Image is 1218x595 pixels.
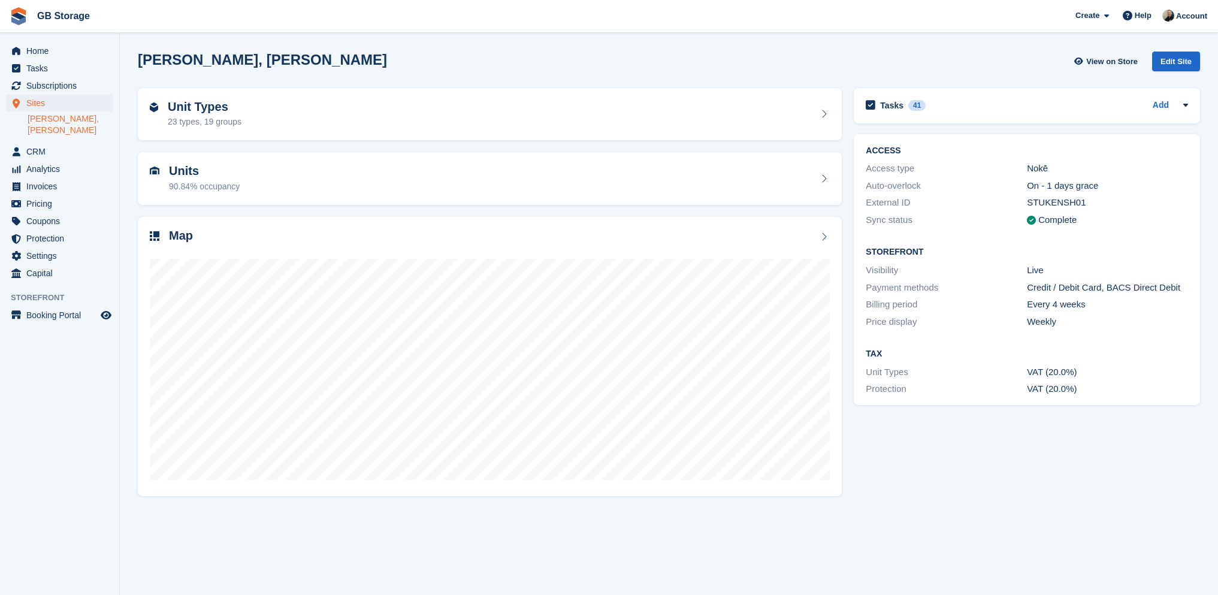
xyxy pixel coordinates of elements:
div: Unit Types [866,366,1027,379]
img: unit-type-icn-2b2737a686de81e16bb02015468b77c625bbabd49415b5ef34ead5e3b44a266d.svg [150,102,158,112]
div: Access type [866,162,1027,176]
a: menu [6,143,113,160]
a: menu [6,60,113,77]
div: On - 1 days grace [1027,179,1188,193]
div: Billing period [866,298,1027,312]
a: menu [6,247,113,264]
h2: Units [169,164,240,178]
a: menu [6,195,113,212]
h2: Tax [866,349,1188,359]
a: View on Store [1072,52,1143,71]
div: Sync status [866,213,1027,227]
div: Every 4 weeks [1027,298,1188,312]
h2: Map [169,229,193,243]
div: VAT (20.0%) [1027,382,1188,396]
a: Unit Types 23 types, 19 groups [138,88,842,141]
span: Analytics [26,161,98,177]
span: Capital [26,265,98,282]
a: Units 90.84% occupancy [138,152,842,205]
span: Help [1135,10,1151,22]
span: Settings [26,247,98,264]
a: menu [6,77,113,94]
span: Subscriptions [26,77,98,94]
div: Price display [866,315,1027,329]
div: Payment methods [866,281,1027,295]
a: Add [1153,99,1169,113]
div: Credit / Debit Card, BACS Direct Debit [1027,281,1188,295]
a: Preview store [99,308,113,322]
div: Visibility [866,264,1027,277]
div: External ID [866,196,1027,210]
span: CRM [26,143,98,160]
span: View on Store [1086,56,1138,68]
a: menu [6,213,113,229]
span: Tasks [26,60,98,77]
span: Coupons [26,213,98,229]
span: Account [1176,10,1207,22]
img: map-icn-33ee37083ee616e46c38cad1a60f524a97daa1e2b2c8c0bc3eb3415660979fc1.svg [150,231,159,241]
span: Booking Portal [26,307,98,324]
span: Pricing [26,195,98,212]
a: menu [6,265,113,282]
span: Create [1075,10,1099,22]
div: Edit Site [1152,52,1200,71]
a: [PERSON_NAME], [PERSON_NAME] [28,113,113,136]
div: Weekly [1027,315,1188,329]
a: menu [6,43,113,59]
a: GB Storage [32,6,95,26]
div: Auto-overlock [866,179,1027,193]
a: menu [6,307,113,324]
a: menu [6,161,113,177]
a: Edit Site [1152,52,1200,76]
div: VAT (20.0%) [1027,366,1188,379]
span: Sites [26,95,98,111]
div: STUKENSH01 [1027,196,1188,210]
h2: ACCESS [866,146,1188,156]
a: menu [6,178,113,195]
div: Live [1027,264,1188,277]
a: menu [6,95,113,111]
div: Protection [866,382,1027,396]
div: Nokē [1027,162,1188,176]
img: Karl Walker [1162,10,1174,22]
h2: Tasks [880,100,903,111]
h2: Storefront [866,247,1188,257]
span: Home [26,43,98,59]
div: 90.84% occupancy [169,180,240,193]
a: Map [138,217,842,497]
span: Storefront [11,292,119,304]
div: 41 [908,100,926,111]
span: Invoices [26,178,98,195]
img: unit-icn-7be61d7bf1b0ce9d3e12c5938cc71ed9869f7b940bace4675aadf7bd6d80202e.svg [150,167,159,175]
h2: Unit Types [168,100,241,114]
img: stora-icon-8386f47178a22dfd0bd8f6a31ec36ba5ce8667c1dd55bd0f319d3a0aa187defe.svg [10,7,28,25]
div: 23 types, 19 groups [168,116,241,128]
span: Protection [26,230,98,247]
a: menu [6,230,113,247]
h2: [PERSON_NAME], [PERSON_NAME] [138,52,387,68]
div: Complete [1038,213,1077,227]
